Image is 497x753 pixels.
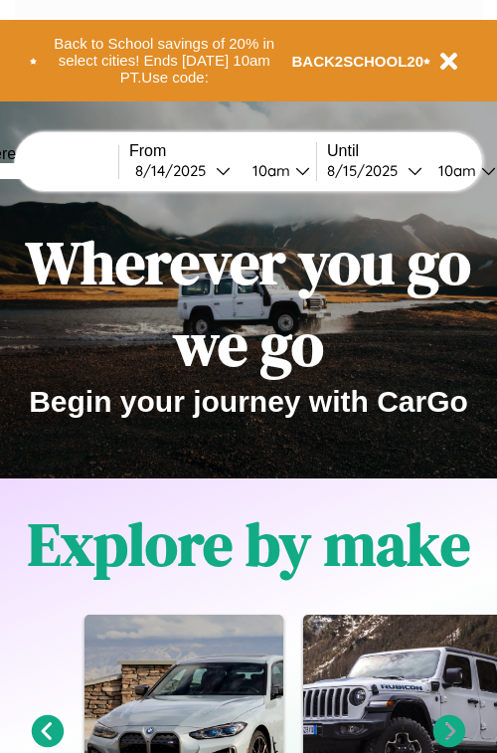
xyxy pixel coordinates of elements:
button: 10am [237,160,316,181]
div: 10am [243,161,295,180]
button: Back to School savings of 20% in select cities! Ends [DATE] 10am PT.Use code: [37,30,292,92]
div: 8 / 15 / 2025 [327,161,408,180]
button: 8/14/2025 [129,160,237,181]
h1: Explore by make [28,503,470,585]
label: From [129,142,316,160]
div: 8 / 14 / 2025 [135,161,216,180]
div: 10am [428,161,481,180]
b: BACK2SCHOOL20 [292,53,424,70]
